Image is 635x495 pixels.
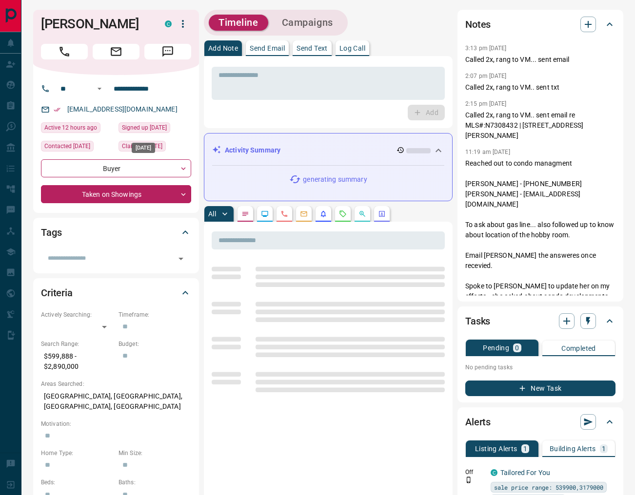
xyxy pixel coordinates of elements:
svg: Lead Browsing Activity [261,210,269,218]
h2: Notes [465,17,491,32]
p: Search Range: [41,340,114,348]
p: Budget: [119,340,191,348]
p: Areas Searched: [41,380,191,388]
p: Off [465,468,485,476]
p: Log Call [339,45,365,52]
p: Min Size: [119,449,191,457]
span: Active 12 hours ago [44,123,97,133]
p: 2:15 pm [DATE] [465,100,507,107]
p: All [208,210,216,217]
div: Wed Oct 30 2024 [41,141,114,154]
h1: [PERSON_NAME] [41,16,150,32]
span: Call [41,44,88,59]
p: No pending tasks [465,360,615,375]
p: 0 [515,344,519,351]
span: Claimed [DATE] [122,141,162,151]
div: condos.ca [165,20,172,27]
p: Activity Summary [225,145,280,155]
p: Reached out to condo managment [PERSON_NAME] - [PHONE_NUMBER] [PERSON_NAME] - [EMAIL_ADDRESS][DOM... [465,158,615,322]
div: Tags [41,221,191,244]
p: $599,888 - $2,890,000 [41,348,114,375]
a: Tailored For You [500,469,550,476]
div: Activity Summary [212,141,444,159]
div: Buyer [41,159,191,177]
p: Add Note [208,45,238,52]
button: Open [94,83,105,95]
p: Send Email [250,45,285,52]
a: [EMAIL_ADDRESS][DOMAIN_NAME] [67,105,178,113]
p: Building Alerts [550,445,596,452]
p: Listing Alerts [475,445,517,452]
svg: Opportunities [358,210,366,218]
button: New Task [465,381,615,396]
p: Motivation: [41,419,191,428]
div: Alerts [465,410,615,434]
p: Send Text [297,45,328,52]
h2: Tags [41,225,61,240]
svg: Requests [339,210,347,218]
p: Home Type: [41,449,114,457]
svg: Email Verified [54,106,60,113]
svg: Notes [241,210,249,218]
span: Contacted [DATE] [44,141,90,151]
button: Open [174,252,188,266]
p: Actively Searching: [41,310,114,319]
div: Criteria [41,281,191,305]
span: Signed up [DATE] [122,123,167,133]
svg: Agent Actions [378,210,386,218]
p: 1 [523,445,527,452]
div: Taken on Showings [41,185,191,203]
span: Message [144,44,191,59]
div: Tue Sep 16 2025 [41,122,114,136]
p: Called 2x, rang to VM.. sent txt [465,82,615,93]
p: Pending [483,344,509,351]
p: generating summary [303,174,367,185]
button: Timeline [209,15,268,31]
p: 3:13 pm [DATE] [465,45,507,52]
p: Beds: [41,478,114,487]
p: Called 2x, rang to VM... sent email [465,55,615,65]
p: Completed [561,345,596,352]
h2: Criteria [41,285,73,301]
p: 11:19 am [DATE] [465,149,510,155]
p: 2:07 pm [DATE] [465,73,507,79]
div: Wed Aug 24 2022 [119,141,191,154]
button: Campaigns [272,15,343,31]
div: Wed Jul 13 2022 [119,122,191,136]
h2: Tasks [465,313,490,329]
div: Notes [465,13,615,36]
svg: Emails [300,210,308,218]
span: Email [93,44,139,59]
div: [DATE] [132,143,155,153]
svg: Calls [280,210,288,218]
p: Called 2x, rang to VM.. sent email re MLS#:N7308432 | [STREET_ADDRESS][PERSON_NAME] [465,110,615,141]
div: Tasks [465,309,615,333]
p: [GEOGRAPHIC_DATA], [GEOGRAPHIC_DATA], [GEOGRAPHIC_DATA], [GEOGRAPHIC_DATA] [41,388,191,415]
span: sale price range: 539900,3179000 [494,482,603,492]
p: Timeframe: [119,310,191,319]
div: condos.ca [491,469,497,476]
h2: Alerts [465,414,491,430]
p: 1 [602,445,606,452]
svg: Listing Alerts [319,210,327,218]
p: Baths: [119,478,191,487]
svg: Push Notification Only [465,476,472,483]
